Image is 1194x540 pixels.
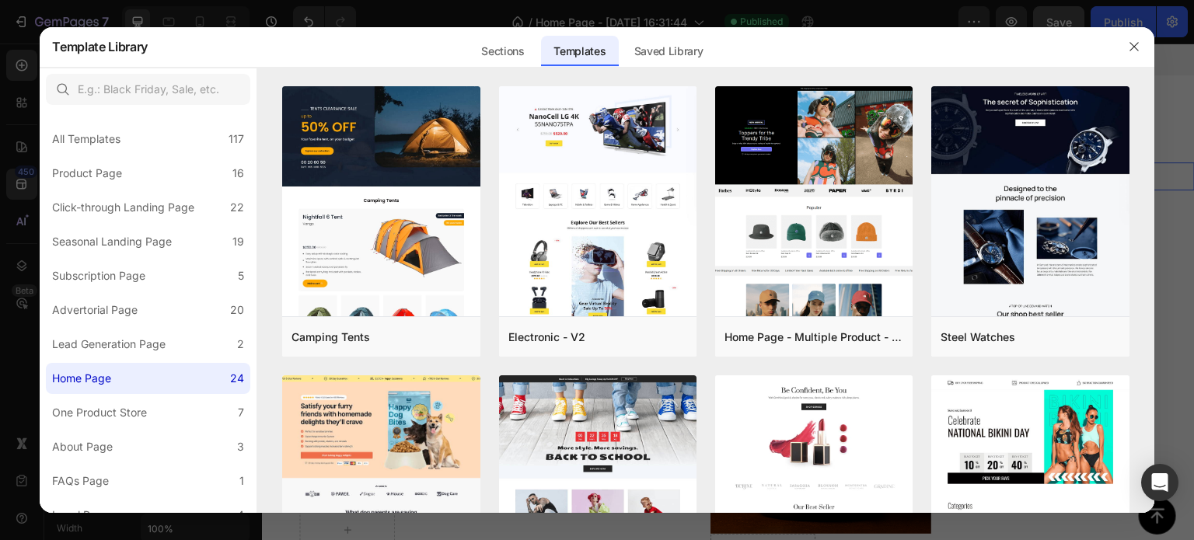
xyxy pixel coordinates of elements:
div: Home Page [52,369,111,388]
div: Click-through Landing Page [52,198,194,217]
div: 16 [232,164,244,183]
div: 24 [230,369,244,388]
div: Lead Generation Page [52,335,166,354]
strong: Featured Mezcals [317,57,616,104]
button: Carousel Back Arrow [2,342,27,367]
div: One Product Store [52,403,147,422]
div: Templates [541,36,618,67]
img: gempages_557307102293394683-f31e24b1-f740-4d8a-8817-c34d711370a0.png [37,159,240,463]
img: tent.png [282,86,480,518]
div: Seasonal Landing Page [52,232,172,251]
div: Sections [469,36,536,67]
div: Steel Watches [941,328,1015,347]
div: Product Page [52,164,122,183]
div: Camping Tents [292,328,370,347]
div: 4 [237,506,244,524]
strong: Smoky & Complex [276,251,418,344]
div: Electronic - V2 [508,328,585,347]
div: About Page [52,437,113,456]
div: Heading [19,97,62,111]
div: 22 [230,198,244,217]
div: FAQs Page [52,472,109,490]
input: E.g.: Black Friday, Sale, etc. [46,74,250,105]
div: 7 [238,403,244,422]
div: Legal Page [52,506,110,524]
div: 117 [229,130,244,148]
p: Perfect for sipping and pairing. [248,348,448,371]
div: Open Intercom Messenger [1141,464,1178,501]
img: gempages_557307102293394683-f31e24b1-f740-4d8a-8817-c34d711370a0.png [449,159,669,489]
div: 1 [239,472,244,490]
div: Saved Library [622,36,716,67]
div: All Templates [52,130,120,148]
h2: Bright & Herbal [676,264,896,361]
div: 5 [238,267,244,285]
div: Home Page - Multiple Product - Apparel - Style 4 [724,328,903,347]
div: Subscription Page [52,267,145,285]
div: Advertorial Page [52,301,138,319]
div: 2 [237,335,244,354]
div: 20 [230,301,244,319]
div: 3 [237,437,244,456]
h2: Template Library [52,26,148,67]
p: A mezcal with fresh, citrusy notes. [677,361,895,384]
div: 19 [232,232,244,251]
